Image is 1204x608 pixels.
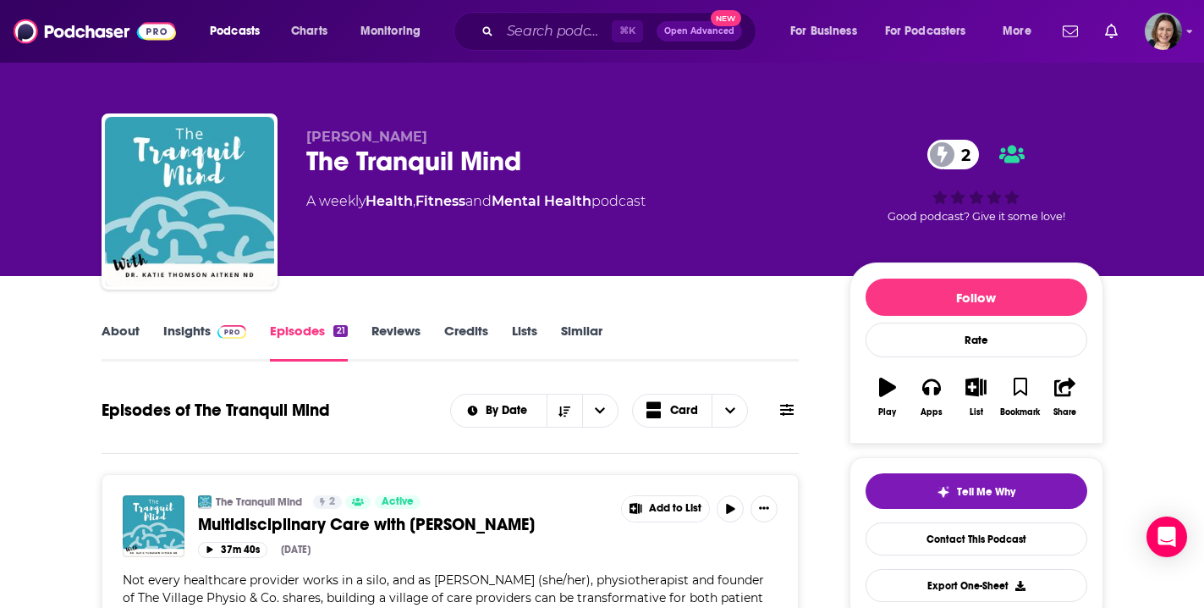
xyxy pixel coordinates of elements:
img: User Profile [1145,13,1182,50]
span: Tell Me Why [957,485,1015,499]
button: tell me why sparkleTell Me Why [866,473,1087,509]
button: Apps [910,367,954,428]
span: For Business [790,19,857,43]
button: Open AdvancedNew [657,21,742,41]
a: Episodes21 [270,323,347,362]
a: Show notifications dropdown [1056,17,1085,46]
span: Add to List [649,502,701,515]
div: Open Intercom Messenger [1146,517,1187,557]
div: [DATE] [281,544,311,555]
span: Open Advanced [664,27,734,36]
h2: Choose List sort [450,394,618,428]
button: Choose View [632,394,749,428]
button: List [954,367,998,428]
a: Multidisciplinary Care with [PERSON_NAME] [198,514,609,535]
span: 2 [329,494,335,511]
button: open menu [198,18,282,45]
button: Show profile menu [1145,13,1182,50]
img: The Tranquil Mind [198,495,212,509]
div: Play [878,407,896,417]
img: Podchaser - Follow, Share and Rate Podcasts [14,15,176,47]
button: open menu [778,18,878,45]
a: InsightsPodchaser Pro [163,323,247,362]
span: [PERSON_NAME] [306,129,427,145]
a: 2 [313,495,342,509]
button: open menu [582,395,618,427]
a: Similar [561,323,602,362]
span: and [465,193,492,209]
span: Card [670,405,698,417]
a: About [102,323,140,362]
button: Export One-Sheet [866,569,1087,602]
button: open menu [451,405,547,417]
button: open menu [349,18,443,45]
button: Show More Button [750,495,778,522]
a: 2 [927,140,979,169]
button: Follow [866,279,1087,316]
span: New [711,10,741,26]
a: Health [366,193,413,209]
div: Bookmark [1000,407,1040,417]
button: Bookmark [998,367,1042,428]
button: 37m 40s [198,542,267,558]
div: List [970,407,983,417]
a: Reviews [371,323,421,362]
a: Mental Health [492,193,591,209]
span: Charts [291,19,327,43]
input: Search podcasts, credits, & more... [500,18,612,45]
img: tell me why sparkle [937,485,950,499]
img: The Tranquil Mind [105,117,274,286]
button: Show More Button [622,496,710,522]
button: open menu [991,18,1053,45]
h1: Episodes of The Tranquil Mind [102,400,330,421]
div: Search podcasts, credits, & more... [470,12,772,51]
span: Good podcast? Give it some love! [888,210,1065,223]
div: Rate [866,323,1087,357]
button: Play [866,367,910,428]
span: ⌘ K [612,20,643,42]
a: The Tranquil Mind [216,495,302,509]
button: Sort Direction [547,395,582,427]
a: Lists [512,323,537,362]
a: Credits [444,323,488,362]
span: Monitoring [360,19,421,43]
a: Active [375,495,421,509]
a: Fitness [415,193,465,209]
div: 21 [333,325,347,337]
span: 2 [944,140,979,169]
span: Podcasts [210,19,260,43]
img: Multidisciplinary Care with Robyn Murray [123,495,184,557]
a: Show notifications dropdown [1098,17,1124,46]
span: By Date [486,405,533,417]
div: Share [1053,407,1076,417]
button: Share [1042,367,1086,428]
a: Charts [280,18,338,45]
div: A weekly podcast [306,191,646,212]
span: Logged in as micglogovac [1145,13,1182,50]
span: More [1003,19,1031,43]
div: Apps [921,407,943,417]
span: Multidisciplinary Care with [PERSON_NAME] [198,514,535,535]
span: Active [382,494,414,511]
span: , [413,193,415,209]
img: Podchaser Pro [217,325,247,339]
button: open menu [874,18,991,45]
div: 2Good podcast? Give it some love! [849,129,1103,234]
a: Contact This Podcast [866,522,1087,555]
span: For Podcasters [885,19,966,43]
